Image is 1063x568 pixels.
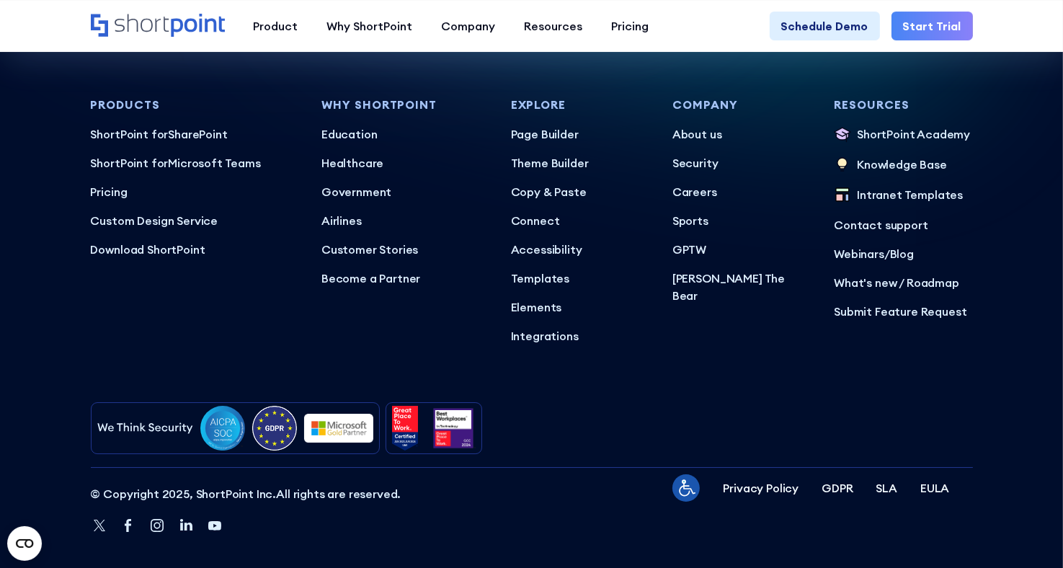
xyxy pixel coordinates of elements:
[511,212,649,229] a: Connect
[177,517,195,536] a: Linkedin
[511,125,649,143] a: Page Builder
[91,241,298,258] a: Download ShortPoint
[597,12,664,40] a: Pricing
[91,125,298,143] a: ShortPoint forSharePoint
[723,479,799,497] a: Privacy Policy
[511,270,649,287] a: Templates
[834,247,884,261] a: Webinars
[91,485,401,502] p: All rights are reserved.
[7,526,42,561] button: Open CMP widget
[672,212,811,229] a: Sports
[148,517,166,536] a: Instagram
[525,17,583,35] div: Resources
[313,12,427,40] a: Why ShortPoint
[321,99,488,112] h3: Why Shortpoint
[834,99,972,112] h3: Resources
[834,125,972,144] a: ShortPoint Academy
[511,99,649,112] h3: Explore
[991,499,1063,568] iframe: Chat Widget
[511,241,649,258] a: Accessibility
[91,183,298,200] a: Pricing
[672,183,811,200] a: Careers
[834,216,972,234] a: Contact support
[834,274,972,291] a: What's new / Roadmap
[770,12,880,40] a: Schedule Demo
[321,241,488,258] a: Customer Stories
[834,156,972,174] a: Knowledge Base
[822,479,853,497] a: GDPR
[672,125,811,143] a: About us
[321,212,488,229] a: Airlines
[321,270,488,287] a: Become a Partner
[672,241,811,258] a: GPTW
[91,127,169,141] span: ShortPoint for
[834,303,972,320] a: Submit Feature Request
[857,125,970,144] p: ShortPoint Academy
[511,154,649,172] a: Theme Builder
[91,154,298,172] p: Microsoft Teams
[91,14,225,38] a: Home
[91,156,169,170] span: ShortPoint for
[321,125,488,143] a: Education
[834,186,972,205] a: Intranet Templates
[327,17,413,35] div: Why ShortPoint
[91,154,298,172] a: ShortPoint forMicrosoft Teams
[91,125,298,143] p: SharePoint
[511,298,649,316] a: Elements
[857,186,963,205] p: Intranet Templates
[254,17,298,35] div: Product
[857,156,947,174] p: Knowledge Base
[321,154,488,172] a: Healthcare
[442,17,496,35] div: Company
[91,517,108,536] a: Twitter
[891,12,973,40] a: Start Trial
[672,270,811,304] a: [PERSON_NAME] The Bear
[672,99,811,112] h3: Company
[876,479,898,497] a: SLA
[511,327,649,345] a: Integrations
[511,183,649,200] a: Copy & Paste
[321,183,488,200] a: Government
[91,99,298,112] h3: Products
[612,17,649,35] div: Pricing
[206,517,223,536] a: Youtube
[672,154,811,172] a: Security
[120,517,137,536] a: Facebook
[920,479,949,497] a: EULA
[991,499,1063,568] div: Widget de chat
[239,12,313,40] a: Product
[91,487,277,501] span: © Copyright 2025, ShortPoint Inc.
[890,247,914,261] a: Blog
[427,12,510,40] a: Company
[91,212,298,229] a: Custom Design Service
[834,245,972,262] p: /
